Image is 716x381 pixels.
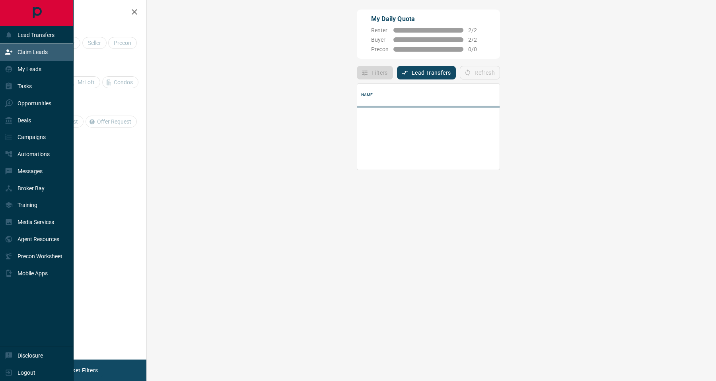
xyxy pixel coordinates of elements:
span: 2 / 2 [468,27,486,33]
button: Reset Filters [60,364,103,377]
p: My Daily Quota [371,14,486,24]
span: Precon [371,46,389,52]
div: Name [361,84,373,106]
button: Lead Transfers [397,66,456,79]
h2: Filters [25,8,138,17]
span: 2 / 2 [468,37,486,43]
span: 0 / 0 [468,46,486,52]
span: Renter [371,27,389,33]
div: Name [357,84,591,106]
span: Buyer [371,37,389,43]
